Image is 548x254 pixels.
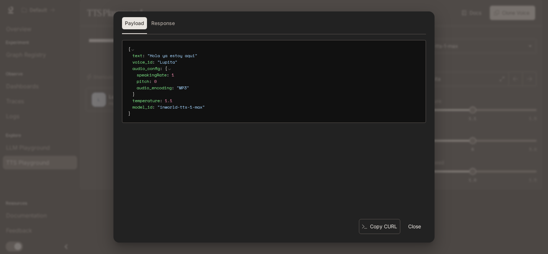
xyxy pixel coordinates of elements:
span: 1 [172,72,174,78]
span: text [132,53,142,59]
span: } [128,110,131,116]
div: : [137,85,420,91]
div: : [132,65,420,98]
span: audio_config [132,65,160,71]
span: 1.1 [165,98,172,104]
div: : [137,72,420,78]
div: : [132,98,420,104]
button: Response [148,17,178,29]
span: audio_encoding [137,85,172,91]
button: Payload [122,17,147,29]
div: : [132,53,420,59]
button: Copy CURL [359,219,400,234]
span: speakingRate [137,72,167,78]
span: " MP3 " [177,85,189,91]
div: : [132,59,420,65]
span: model_id [132,104,152,110]
div: : [132,104,420,110]
button: Close [403,219,426,234]
span: " inworld-tts-1-max " [157,104,205,110]
span: " Lupita " [157,59,177,65]
span: pitch [137,78,149,84]
div: : [137,78,420,85]
span: 0 [154,78,157,84]
span: " Hola ya estoy aqui " [147,53,197,59]
span: voice_id [132,59,152,65]
span: temperature [132,98,160,104]
span: { [128,46,131,52]
span: } [132,91,135,97]
span: { [165,65,167,71]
